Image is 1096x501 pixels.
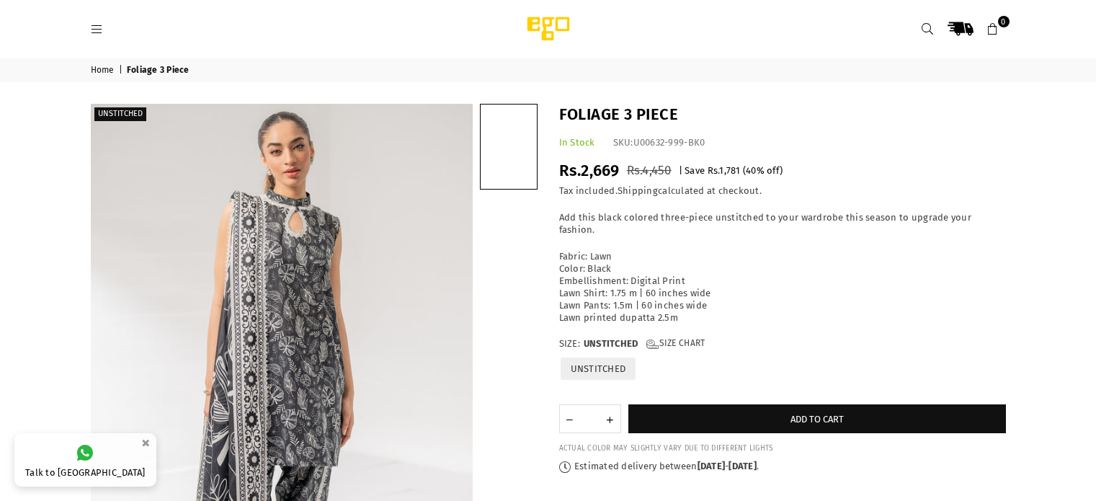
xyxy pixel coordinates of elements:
span: UNSTITCHED [584,338,638,350]
p: Add this black colored three-piece unstitched to your wardrobe this season to upgrade your fashion. [559,212,1006,236]
p: Estimated delivery between - . [559,461,1006,473]
a: Home [91,65,117,76]
span: Foliage 3 Piece [127,65,192,76]
time: [DATE] [729,461,757,471]
div: ACTUAL COLOR MAY SLIGHTLY VARY DUE TO DIFFERENT LIGHTS [559,444,1006,453]
button: Add to cart [628,404,1006,433]
span: Rs.2,669 [559,161,620,180]
span: Rs.4,450 [627,163,672,178]
time: [DATE] [698,461,726,471]
span: | [119,65,125,76]
img: Ego [487,14,610,43]
span: | [679,165,682,176]
span: U00632-999-BK0 [633,137,705,148]
a: 0 [980,16,1006,42]
div: Tax included. calculated at checkout. [559,185,1006,198]
span: In Stock [559,137,595,148]
span: Add to cart [790,414,844,425]
div: SKU: [613,137,705,149]
a: Size Chart [646,338,705,350]
label: UNSTITCHED [559,356,638,381]
nav: breadcrumbs [80,58,1017,82]
h1: Foliage 3 Piece [559,104,1006,126]
p: Fabric: Lawn Color: Black Embellishment: Digital Print Lawn Shirt: 1.75 m | 60 inches wide Lawn P... [559,251,1006,324]
label: Size: [559,338,1006,350]
span: Save [685,165,705,176]
a: Search [915,16,941,42]
span: Rs.1,781 [708,165,741,176]
span: 40 [746,165,757,176]
a: Shipping [618,185,658,197]
span: ( % off) [743,165,783,176]
a: Talk to [GEOGRAPHIC_DATA] [14,433,156,487]
quantity-input: Quantity [559,404,621,433]
a: Menu [84,23,110,34]
button: × [137,431,154,455]
span: 0 [998,16,1010,27]
label: Unstitched [94,107,146,121]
